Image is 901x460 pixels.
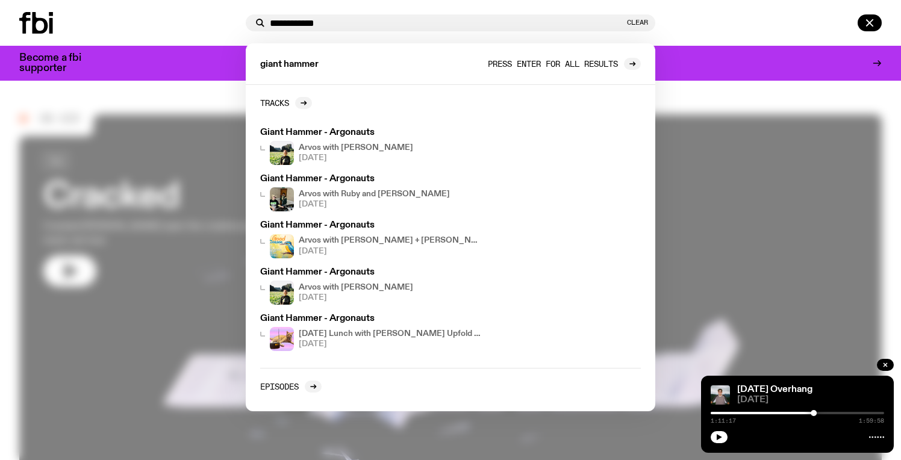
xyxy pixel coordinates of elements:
h4: Arvos with [PERSON_NAME] [299,284,413,291]
span: [DATE] [299,154,413,162]
button: Clear [627,19,648,26]
img: Bri is smiling and wearing a black t-shirt. She is standing in front of a lush, green field. Ther... [270,281,294,305]
h4: Arvos with [PERSON_NAME] [299,144,413,152]
h4: Arvos with Ruby and [PERSON_NAME] [299,190,450,198]
a: [DATE] Overhang [737,385,812,394]
h3: Giant Hammer - Argonauts [260,268,482,277]
span: [DATE] [299,247,482,255]
a: Tracks [260,97,312,109]
span: Press enter for all results [488,59,618,68]
h3: Giant Hammer - Argonauts [260,175,482,184]
a: Giant Hammer - ArgonautsBri is smiling and wearing a black t-shirt. She is standing in front of a... [255,263,487,309]
span: 1:59:58 [859,418,884,424]
h3: Become a fbi supporter [19,53,96,73]
h3: Giant Hammer - Argonauts [260,128,482,137]
span: [DATE] [737,396,884,405]
span: [DATE] [299,200,450,208]
a: Giant Hammer - Argonauts[DATE] Lunch with [PERSON_NAME] Upfold // My Pocket Radio![DATE] [255,309,487,356]
span: [DATE] [299,340,482,348]
a: Giant Hammer - ArgonautsBri is smiling and wearing a black t-shirt. She is standing in front of a... [255,123,487,170]
a: Giant Hammer - ArgonautsArvos with [PERSON_NAME] + [PERSON_NAME][DATE] [255,216,487,263]
span: 1:11:17 [711,418,736,424]
span: giant hammer [260,60,319,69]
img: Ruby wears a Collarbones t shirt and pretends to play the DJ decks, Al sings into a pringles can.... [270,187,294,211]
span: [DATE] [299,294,413,302]
h2: Tracks [260,98,289,107]
h3: Giant Hammer - Argonauts [260,314,482,323]
h3: Giant Hammer - Argonauts [260,221,482,230]
img: Bri is smiling and wearing a black t-shirt. She is standing in front of a lush, green field. Ther... [270,141,294,165]
h4: [DATE] Lunch with [PERSON_NAME] Upfold // My Pocket Radio! [299,330,482,338]
a: Giant Hammer - ArgonautsRuby wears a Collarbones t shirt and pretends to play the DJ decks, Al si... [255,170,487,216]
a: Press enter for all results [488,58,641,70]
h2: Episodes [260,382,299,391]
h4: Arvos with [PERSON_NAME] + [PERSON_NAME] [299,237,482,244]
a: Episodes [260,381,322,393]
img: Harrie Hastings stands in front of cloud-covered sky and rolling hills. He's wearing sunglasses a... [711,385,730,405]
